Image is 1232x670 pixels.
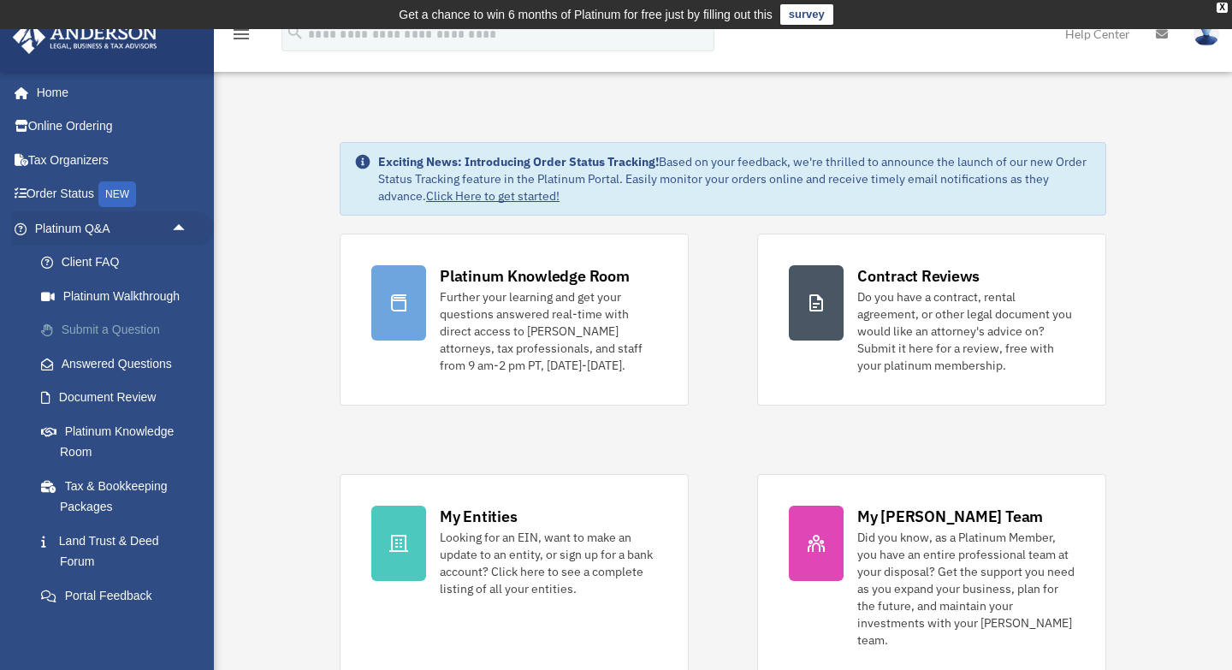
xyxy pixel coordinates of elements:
a: Land Trust & Deed Forum [24,524,214,578]
i: search [286,23,305,42]
a: Answered Questions [24,347,214,381]
a: Contract Reviews Do you have a contract, rental agreement, or other legal document you would like... [757,234,1106,406]
div: Get a chance to win 6 months of Platinum for free just by filling out this [399,4,773,25]
a: Online Ordering [12,110,214,144]
a: Order StatusNEW [12,177,214,212]
div: Did you know, as a Platinum Member, you have an entire professional team at your disposal? Get th... [857,529,1075,649]
a: Platinum Walkthrough [24,279,214,313]
div: Based on your feedback, we're thrilled to announce the launch of our new Order Status Tracking fe... [378,153,1092,205]
div: close [1217,3,1228,13]
div: Do you have a contract, rental agreement, or other legal document you would like an attorney's ad... [857,288,1075,374]
div: NEW [98,181,136,207]
div: Looking for an EIN, want to make an update to an entity, or sign up for a bank account? Click her... [440,529,657,597]
a: Tax Organizers [12,143,214,177]
a: Platinum Q&Aarrow_drop_up [12,211,214,246]
a: Click Here to get started! [426,188,560,204]
a: Submit a Question [24,313,214,347]
a: Portal Feedback [24,578,214,613]
i: menu [231,24,252,44]
a: Platinum Knowledge Room [24,414,214,469]
img: User Pic [1193,21,1219,46]
a: Document Review [24,381,214,415]
div: Further your learning and get your questions answered real-time with direct access to [PERSON_NAM... [440,288,657,374]
a: Client FAQ [24,246,214,280]
a: menu [231,30,252,44]
span: arrow_drop_up [171,211,205,246]
a: Platinum Knowledge Room Further your learning and get your questions answered real-time with dire... [340,234,689,406]
div: Contract Reviews [857,265,980,287]
a: survey [780,4,833,25]
div: Platinum Knowledge Room [440,265,630,287]
div: My Entities [440,506,517,527]
img: Anderson Advisors Platinum Portal [8,21,163,54]
a: Tax & Bookkeeping Packages [24,469,214,524]
div: My [PERSON_NAME] Team [857,506,1043,527]
a: Home [12,75,205,110]
span: arrow_drop_down [171,613,205,648]
a: Digital Productsarrow_drop_down [12,613,214,647]
strong: Exciting News: Introducing Order Status Tracking! [378,154,659,169]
